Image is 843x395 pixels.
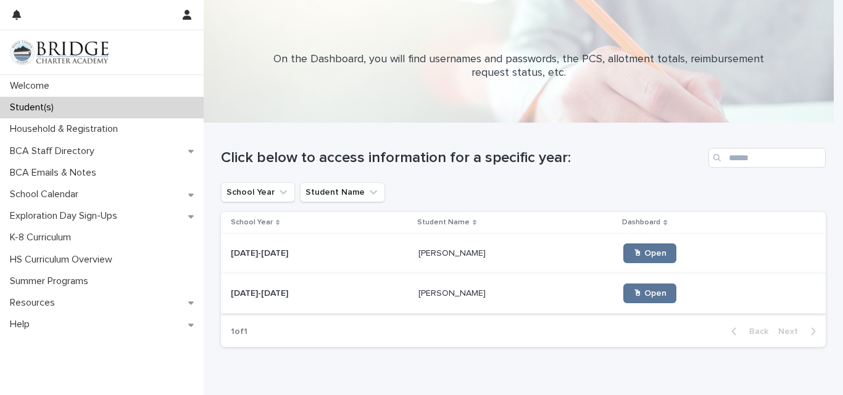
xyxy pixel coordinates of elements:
[633,249,667,258] span: 🖱 Open
[708,148,826,168] input: Search
[5,80,59,92] p: Welcome
[778,327,805,336] span: Next
[418,246,488,259] p: [PERSON_NAME]
[5,319,39,330] p: Help
[5,210,127,222] p: Exploration Day Sign-Ups
[5,297,65,309] p: Resources
[623,243,676,263] a: 🖱 Open
[721,326,773,337] button: Back
[231,246,291,259] p: [DATE]-[DATE]
[221,234,826,274] tr: [DATE]-[DATE][DATE]-[DATE] [PERSON_NAME][PERSON_NAME] 🖱 Open
[221,182,295,202] button: School Year
[221,149,704,167] h1: Click below to access information for a specific year:
[418,286,488,299] p: [PERSON_NAME]
[10,40,109,65] img: V1C1m3IdTEidaUdm9Hs0
[742,327,768,336] span: Back
[5,232,81,243] p: K-8 Curriculum
[272,53,766,79] p: On the Dashboard, you will find usernames and passwords, the PCS, allotment totals, reimbursement...
[773,326,826,337] button: Next
[5,254,122,266] p: HS Curriculum Overview
[5,167,106,179] p: BCA Emails & Notes
[5,102,64,113] p: Student(s)
[231,216,273,229] p: School Year
[622,216,660,229] p: Dashboard
[633,289,667,298] span: 🖱 Open
[5,145,104,157] p: BCA Staff Directory
[221,274,826,314] tr: [DATE]-[DATE][DATE]-[DATE] [PERSON_NAME][PERSON_NAME] 🖱 Open
[623,283,676,303] a: 🖱 Open
[221,317,257,347] p: 1 of 1
[231,286,291,299] p: [DATE]-[DATE]
[5,275,98,287] p: Summer Programs
[5,189,88,200] p: School Calendar
[417,216,470,229] p: Student Name
[300,182,385,202] button: Student Name
[5,123,128,135] p: Household & Registration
